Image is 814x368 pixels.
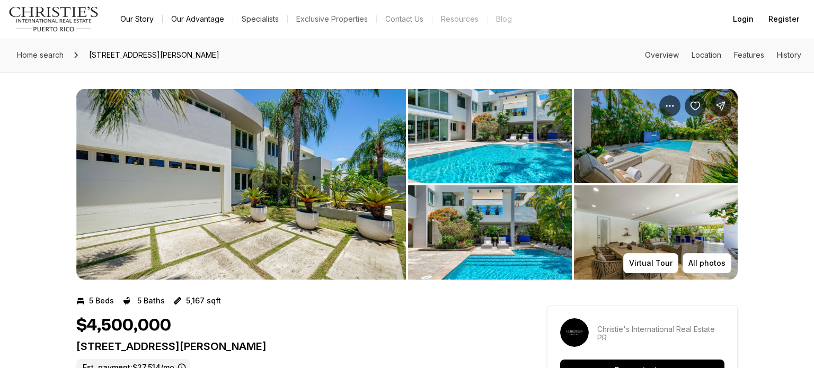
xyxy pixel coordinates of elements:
[659,95,680,116] button: Property options
[685,95,706,116] button: Save Property: 23 BUCARE ST
[408,89,572,183] button: View image gallery
[733,15,754,23] span: Login
[734,50,764,59] a: Skip to: Features
[76,89,406,280] li: 1 of 8
[574,89,738,183] button: View image gallery
[432,12,487,26] a: Resources
[762,8,806,30] button: Register
[8,6,99,32] img: logo
[777,50,801,59] a: Skip to: History
[89,297,114,305] p: 5 Beds
[76,340,509,353] p: [STREET_ADDRESS][PERSON_NAME]
[710,95,731,116] button: Share Property: 23 BUCARE ST
[85,47,224,64] span: [STREET_ADDRESS][PERSON_NAME]
[137,297,165,305] p: 5 Baths
[76,89,406,280] button: View image gallery
[13,47,68,64] a: Home search
[17,50,64,59] span: Home search
[76,89,738,280] div: Listing Photos
[408,89,738,280] li: 2 of 8
[623,253,678,273] button: Virtual Tour
[377,12,432,26] button: Contact Us
[163,12,233,26] a: Our Advantage
[768,15,799,23] span: Register
[683,253,731,273] button: All photos
[645,51,801,59] nav: Page section menu
[727,8,760,30] button: Login
[408,185,572,280] button: View image gallery
[76,316,171,336] h1: $4,500,000
[629,259,673,267] p: Virtual Tour
[186,297,221,305] p: 5,167 sqft
[112,12,162,26] a: Our Story
[645,50,679,59] a: Skip to: Overview
[488,12,520,26] a: Blog
[288,12,376,26] a: Exclusive Properties
[233,12,287,26] a: Specialists
[597,325,724,342] p: Christie's International Real Estate PR
[692,50,721,59] a: Skip to: Location
[688,259,725,267] p: All photos
[574,185,738,280] button: View image gallery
